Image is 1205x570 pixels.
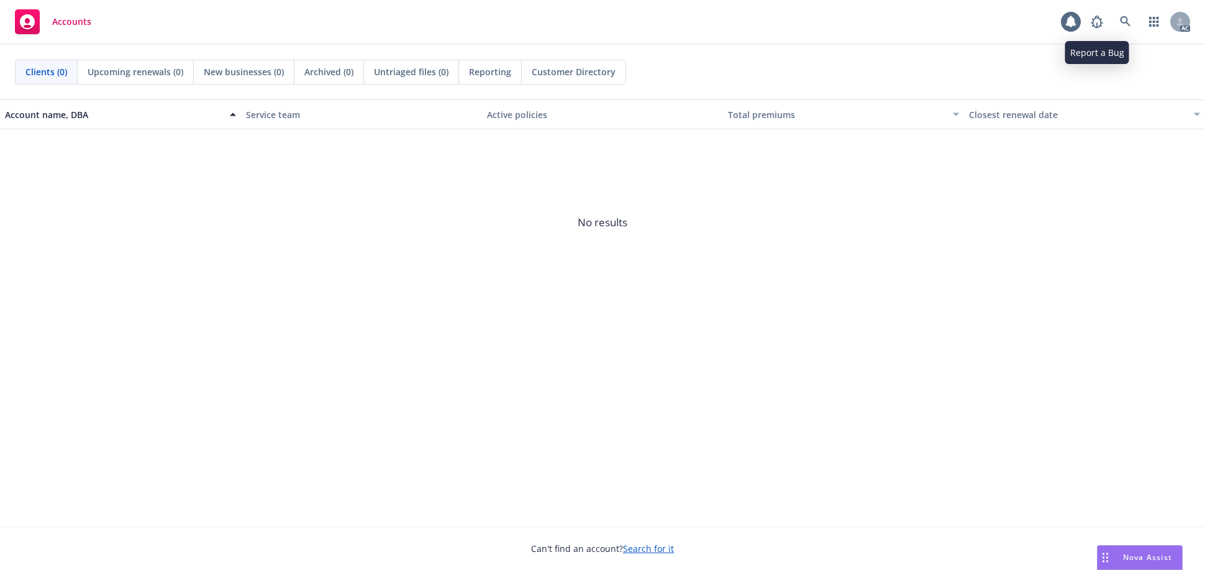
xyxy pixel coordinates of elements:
[531,542,674,555] span: Can't find an account?
[241,99,482,129] button: Service team
[964,99,1205,129] button: Closest renewal date
[623,543,674,554] a: Search for it
[1123,552,1172,563] span: Nova Assist
[728,108,945,121] div: Total premiums
[1098,546,1113,569] div: Drag to move
[246,108,477,121] div: Service team
[723,99,964,129] button: Total premiums
[25,65,67,78] span: Clients (0)
[1084,9,1109,34] a: Report a Bug
[88,65,183,78] span: Upcoming renewals (0)
[304,65,353,78] span: Archived (0)
[204,65,284,78] span: New businesses (0)
[969,108,1186,121] div: Closest renewal date
[1113,9,1138,34] a: Search
[10,4,96,39] a: Accounts
[469,65,511,78] span: Reporting
[482,99,723,129] button: Active policies
[1097,545,1183,570] button: Nova Assist
[532,65,616,78] span: Customer Directory
[5,108,222,121] div: Account name, DBA
[52,17,91,27] span: Accounts
[374,65,448,78] span: Untriaged files (0)
[487,108,718,121] div: Active policies
[1142,9,1166,34] a: Switch app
